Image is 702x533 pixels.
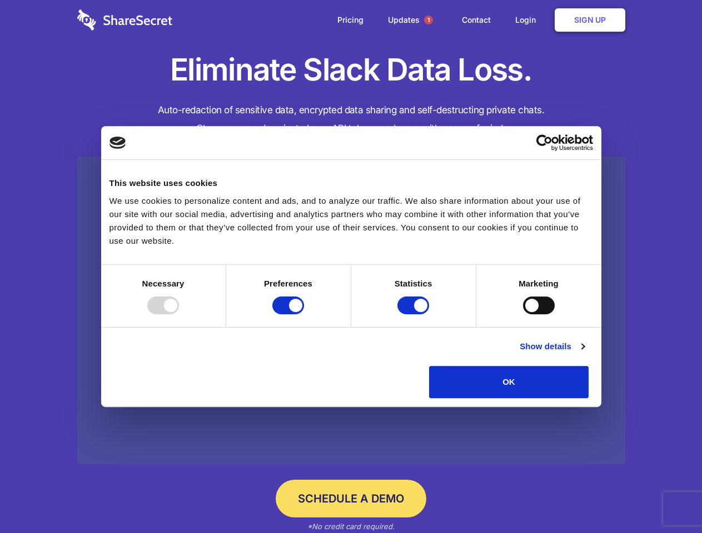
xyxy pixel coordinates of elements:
h1: Eliminate Slack Data Loss. [77,50,625,90]
a: Pricing [326,3,375,37]
a: Sign Up [555,8,625,32]
a: Schedule a Demo [276,480,426,517]
button: OK [429,366,589,398]
a: Wistia video thumbnail [77,157,625,465]
a: Login [504,3,552,37]
a: Show details [520,340,584,353]
h4: Auto-redaction of sensitive data, encrypted data sharing and self-destructing private chats. Shar... [77,101,625,138]
strong: Marketing [519,279,559,288]
a: Contact [451,3,502,37]
a: Usercentrics Cookiebot - opens in a new window [496,134,593,151]
span: 1 [424,16,433,24]
div: This website uses cookies [109,177,593,190]
img: logo-wordmark-white-trans-d4663122ce5f474addd5e946df7df03e33cb6a1c49d2221995e7729f52c070b2.svg [77,9,172,31]
img: logo [109,137,126,149]
strong: Necessary [142,279,185,288]
strong: Statistics [395,279,432,288]
em: *No credit card required. [307,522,395,531]
div: We use cookies to personalize content and ads, and to analyze our traffic. We also share informat... [109,194,593,248]
strong: Preferences [264,279,312,288]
